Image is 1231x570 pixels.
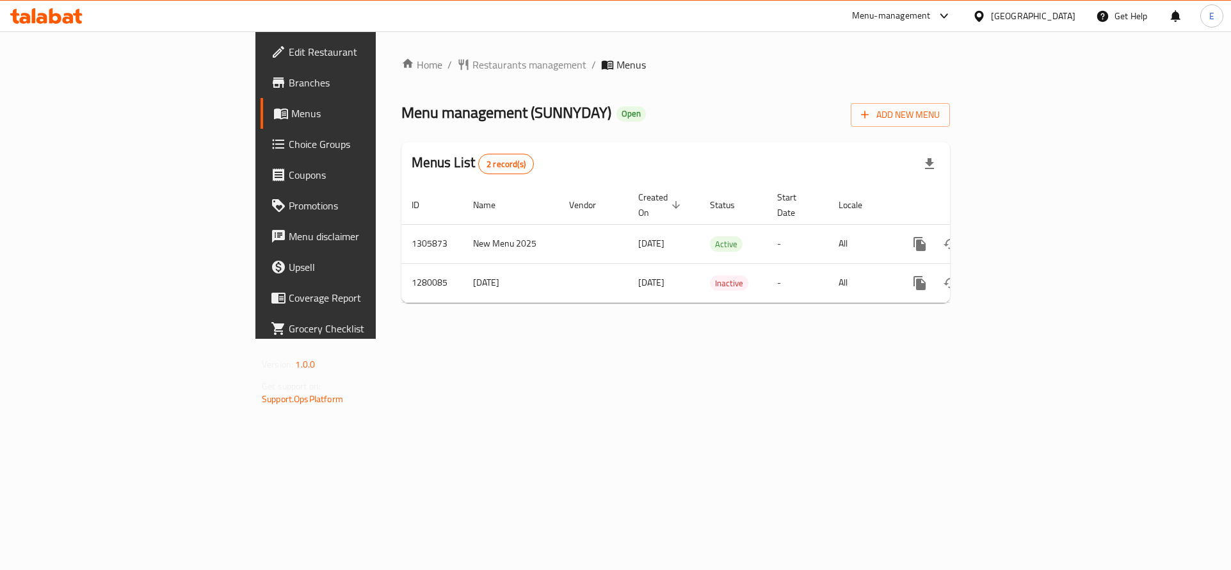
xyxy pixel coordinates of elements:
[412,153,534,174] h2: Menus List
[463,263,559,302] td: [DATE]
[710,276,748,291] span: Inactive
[710,197,752,213] span: Status
[851,103,950,127] button: Add New Menu
[905,268,935,298] button: more
[472,57,586,72] span: Restaurants management
[638,274,664,291] span: [DATE]
[616,106,646,122] div: Open
[261,98,461,129] a: Menus
[295,356,315,373] span: 1.0.0
[289,75,451,90] span: Branches
[828,263,894,302] td: All
[935,229,966,259] button: Change Status
[828,224,894,263] td: All
[262,378,321,395] span: Get support on:
[591,57,596,72] li: /
[412,197,436,213] span: ID
[905,229,935,259] button: more
[852,8,931,24] div: Menu-management
[262,391,343,407] a: Support.OpsPlatform
[262,356,293,373] span: Version:
[261,190,461,221] a: Promotions
[991,9,1075,23] div: [GEOGRAPHIC_DATA]
[289,321,451,336] span: Grocery Checklist
[894,186,1038,225] th: Actions
[291,106,451,121] span: Menus
[479,158,533,170] span: 2 record(s)
[261,67,461,98] a: Branches
[616,57,646,72] span: Menus
[767,224,828,263] td: -
[457,57,586,72] a: Restaurants management
[616,108,646,119] span: Open
[463,224,559,263] td: New Menu 2025
[289,198,451,213] span: Promotions
[261,282,461,313] a: Coverage Report
[289,44,451,60] span: Edit Restaurant
[289,229,451,244] span: Menu disclaimer
[1209,9,1214,23] span: E
[289,259,451,275] span: Upsell
[261,159,461,190] a: Coupons
[289,136,451,152] span: Choice Groups
[261,129,461,159] a: Choice Groups
[261,252,461,282] a: Upsell
[401,57,950,72] nav: breadcrumb
[261,313,461,344] a: Grocery Checklist
[261,221,461,252] a: Menu disclaimer
[710,275,748,291] div: Inactive
[478,154,534,174] div: Total records count
[777,190,813,220] span: Start Date
[914,149,945,179] div: Export file
[861,107,940,123] span: Add New Menu
[569,197,613,213] span: Vendor
[261,37,461,67] a: Edit Restaurant
[289,290,451,305] span: Coverage Report
[401,186,1038,303] table: enhanced table
[473,197,512,213] span: Name
[638,190,684,220] span: Created On
[935,268,966,298] button: Change Status
[638,235,664,252] span: [DATE]
[710,237,743,252] span: Active
[839,197,879,213] span: Locale
[710,236,743,252] div: Active
[289,167,451,183] span: Coupons
[767,263,828,302] td: -
[401,98,611,127] span: Menu management ( SUNNYDAY )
